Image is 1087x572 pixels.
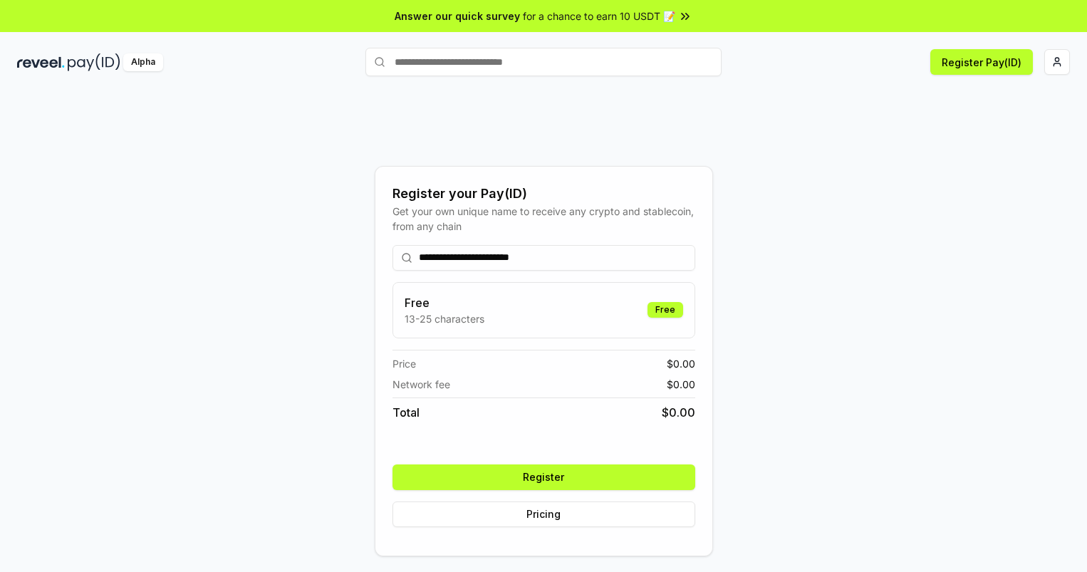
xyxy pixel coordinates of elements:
[68,53,120,71] img: pay_id
[392,377,450,392] span: Network fee
[930,49,1033,75] button: Register Pay(ID)
[662,404,695,421] span: $ 0.00
[667,377,695,392] span: $ 0.00
[392,464,695,490] button: Register
[392,204,695,234] div: Get your own unique name to receive any crypto and stablecoin, from any chain
[392,184,695,204] div: Register your Pay(ID)
[405,311,484,326] p: 13-25 characters
[405,294,484,311] h3: Free
[667,356,695,371] span: $ 0.00
[392,404,420,421] span: Total
[647,302,683,318] div: Free
[17,53,65,71] img: reveel_dark
[392,501,695,527] button: Pricing
[392,356,416,371] span: Price
[523,9,675,24] span: for a chance to earn 10 USDT 📝
[395,9,520,24] span: Answer our quick survey
[123,53,163,71] div: Alpha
